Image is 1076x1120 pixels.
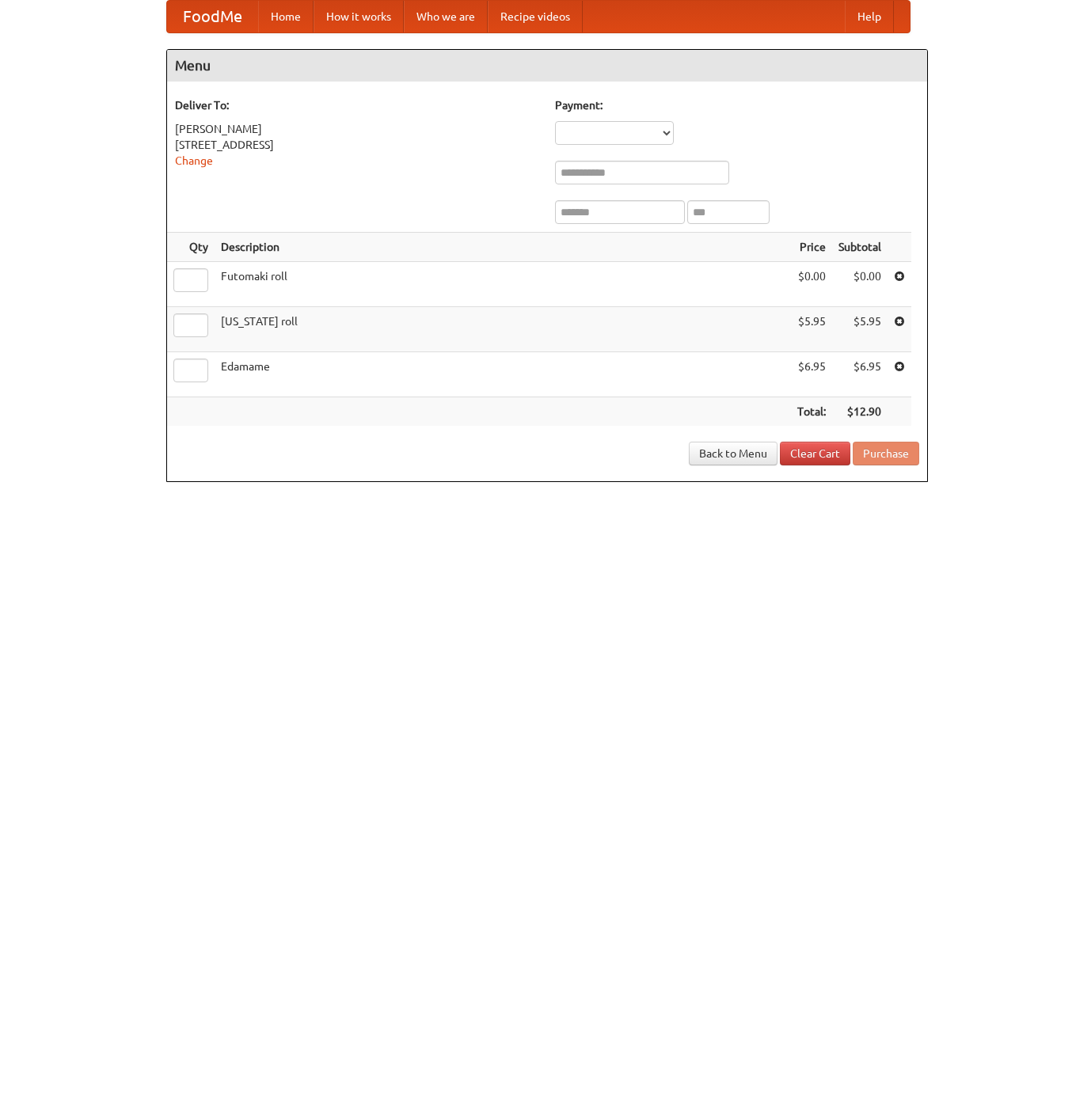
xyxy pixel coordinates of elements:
[845,1,894,32] a: Help
[832,397,888,427] th: $12.90
[175,97,539,113] h5: Deliver To:
[791,352,832,397] td: $6.95
[215,352,791,397] td: Edamame
[832,352,888,397] td: $6.95
[689,442,778,465] a: Back to Menu
[832,233,888,262] th: Subtotal
[258,1,314,32] a: Home
[167,1,258,32] a: FoodMe
[167,50,927,82] h4: Menu
[832,307,888,352] td: $5.95
[215,262,791,307] td: Futomaki roll
[555,97,919,113] h5: Payment:
[791,233,832,262] th: Price
[175,121,539,137] div: [PERSON_NAME]
[167,233,215,262] th: Qty
[488,1,583,32] a: Recipe videos
[404,1,488,32] a: Who we are
[175,154,213,167] a: Change
[215,307,791,352] td: [US_STATE] roll
[791,307,832,352] td: $5.95
[832,262,888,307] td: $0.00
[215,233,791,262] th: Description
[175,137,539,153] div: [STREET_ADDRESS]
[780,442,850,465] a: Clear Cart
[853,442,919,465] button: Purchase
[314,1,404,32] a: How it works
[791,397,832,427] th: Total:
[791,262,832,307] td: $0.00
